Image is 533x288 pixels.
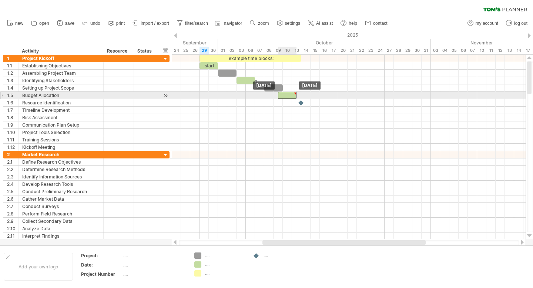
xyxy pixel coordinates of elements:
[7,70,18,77] div: 1.2
[185,21,208,26] span: filter/search
[181,47,190,54] div: Thursday, 25 September 2025
[205,252,245,259] div: ....
[311,47,320,54] div: Wednesday, 15 October 2025
[523,47,533,54] div: Monday, 17 November 2025
[65,21,74,26] span: save
[106,19,127,28] a: print
[394,47,403,54] div: Tuesday, 28 October 2025
[514,47,523,54] div: Friday, 14 November 2025
[7,92,18,99] div: 1.5
[375,47,385,54] div: Friday, 24 October 2025
[504,19,530,28] a: log out
[339,19,359,28] a: help
[81,252,122,259] div: Project:
[299,81,321,90] div: [DATE]
[22,92,100,99] div: Budget Allocation
[7,232,18,240] div: 2.11
[253,81,275,90] div: [DATE]
[7,151,18,158] div: 2
[22,99,100,106] div: Resource Identification
[55,19,77,28] a: save
[22,151,100,158] div: Market Research
[22,77,100,84] div: Identifying Stakeholders
[7,107,18,114] div: 1.7
[274,47,283,54] div: Thursday, 9 October 2025
[306,19,335,28] a: AI assist
[190,47,200,54] div: Friday, 26 September 2025
[246,47,255,54] div: Monday, 6 October 2025
[5,19,26,28] a: new
[363,19,390,28] a: contact
[7,136,18,143] div: 1.11
[22,203,100,210] div: Conduct Surveys
[15,21,23,26] span: new
[496,47,505,54] div: Wednesday, 12 November 2025
[431,47,440,54] div: Monday, 3 November 2025
[22,121,100,128] div: Communication Plan Setup
[224,21,242,26] span: navigator
[22,107,100,114] div: Timeline Development
[123,271,185,277] div: ....
[7,188,18,195] div: 2.5
[205,270,245,277] div: ....
[486,47,496,54] div: Tuesday, 11 November 2025
[7,114,18,121] div: 1.8
[22,181,100,188] div: Develop Research Tools
[81,262,122,268] div: Date:
[7,99,18,106] div: 1.6
[264,252,304,259] div: ....
[373,21,388,26] span: contact
[7,181,18,188] div: 2.4
[200,55,301,62] div: example time blocks:
[22,55,100,62] div: Project Kickoff
[22,158,100,165] div: Define Research Objectives
[7,210,18,217] div: 2.8
[131,19,171,28] a: import / export
[412,47,422,54] div: Thursday, 30 October 2025
[403,47,412,54] div: Wednesday, 29 October 2025
[22,195,100,202] div: Gather Market Data
[466,19,500,28] a: my account
[7,121,18,128] div: 1.9
[349,21,357,26] span: help
[7,166,18,173] div: 2.2
[22,70,100,77] div: Assembling Project Team
[39,21,49,26] span: open
[22,47,99,55] div: Activity
[357,47,366,54] div: Wednesday, 22 October 2025
[107,47,130,55] div: Resource
[22,114,100,121] div: Risk Assessment
[338,47,348,54] div: Monday, 20 October 2025
[123,262,185,268] div: ....
[200,47,209,54] div: Monday, 29 September 2025
[4,253,73,281] div: Add your own logo
[248,19,271,28] a: zoom
[283,47,292,54] div: Friday, 10 October 2025
[385,47,394,54] div: Monday, 27 October 2025
[137,47,154,55] div: Status
[366,47,375,54] div: Thursday, 23 October 2025
[22,144,100,151] div: Kickoff Meeting
[255,47,264,54] div: Tuesday, 7 October 2025
[205,261,245,268] div: ....
[218,39,431,47] div: October 2025
[258,21,269,26] span: zoom
[22,84,100,91] div: Setting up Project Scope
[264,47,274,54] div: Wednesday, 8 October 2025
[218,47,227,54] div: Wednesday, 1 October 2025
[468,47,477,54] div: Friday, 7 November 2025
[22,210,100,217] div: Perform Field Research
[7,195,18,202] div: 2.6
[7,173,18,180] div: 2.3
[449,47,459,54] div: Wednesday, 5 November 2025
[329,47,338,54] div: Friday, 17 October 2025
[22,166,100,173] div: Determine Research Methods
[7,77,18,84] div: 1.3
[22,129,100,136] div: Project Tools Selection
[22,218,100,225] div: Collect Secondary Data
[7,62,18,69] div: 1.1
[7,218,18,225] div: 2.9
[422,47,431,54] div: Friday, 31 October 2025
[7,144,18,151] div: 1.12
[22,62,100,69] div: Establishing Objectives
